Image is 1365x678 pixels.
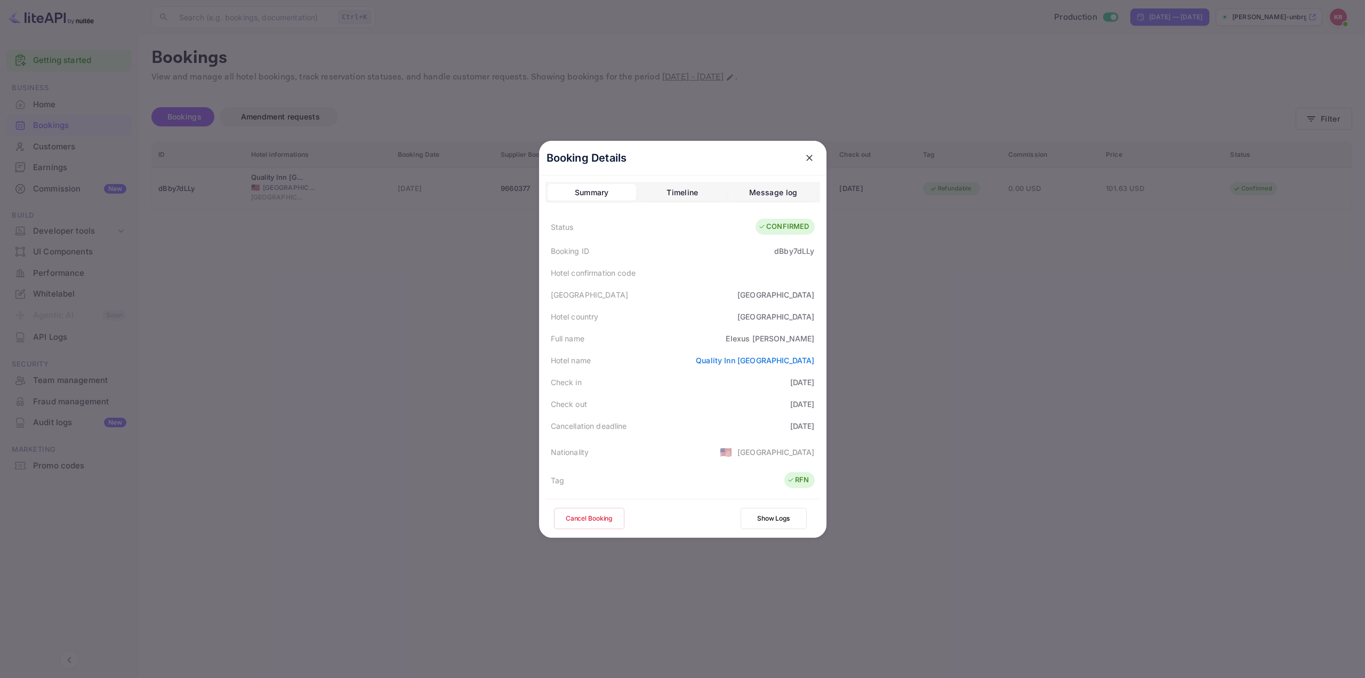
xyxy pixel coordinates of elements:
[548,184,636,201] button: Summary
[554,508,624,529] button: Cancel Booking
[790,398,815,410] div: [DATE]
[737,289,815,300] div: [GEOGRAPHIC_DATA]
[749,186,797,199] div: Message log
[575,186,609,199] div: Summary
[551,475,564,486] div: Tag
[547,150,627,166] p: Booking Details
[551,311,599,322] div: Hotel country
[726,333,814,344] div: Elexus [PERSON_NAME]
[696,356,814,365] a: Quality Inn [GEOGRAPHIC_DATA]
[551,398,587,410] div: Check out
[551,333,584,344] div: Full name
[551,221,574,233] div: Status
[758,221,809,232] div: CONFIRMED
[551,289,629,300] div: [GEOGRAPHIC_DATA]
[551,420,627,432] div: Cancellation deadline
[551,446,589,458] div: Nationality
[800,148,819,167] button: close
[787,475,809,485] div: RFN
[737,446,815,458] div: [GEOGRAPHIC_DATA]
[551,377,582,388] div: Check in
[729,184,817,201] button: Message log
[774,245,814,257] div: dBby7dLLy
[638,184,727,201] button: Timeline
[737,311,815,322] div: [GEOGRAPHIC_DATA]
[790,420,815,432] div: [DATE]
[551,267,636,278] div: Hotel confirmation code
[551,355,591,366] div: Hotel name
[667,186,698,199] div: Timeline
[741,508,807,529] button: Show Logs
[720,442,732,461] span: United States
[551,245,590,257] div: Booking ID
[790,377,815,388] div: [DATE]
